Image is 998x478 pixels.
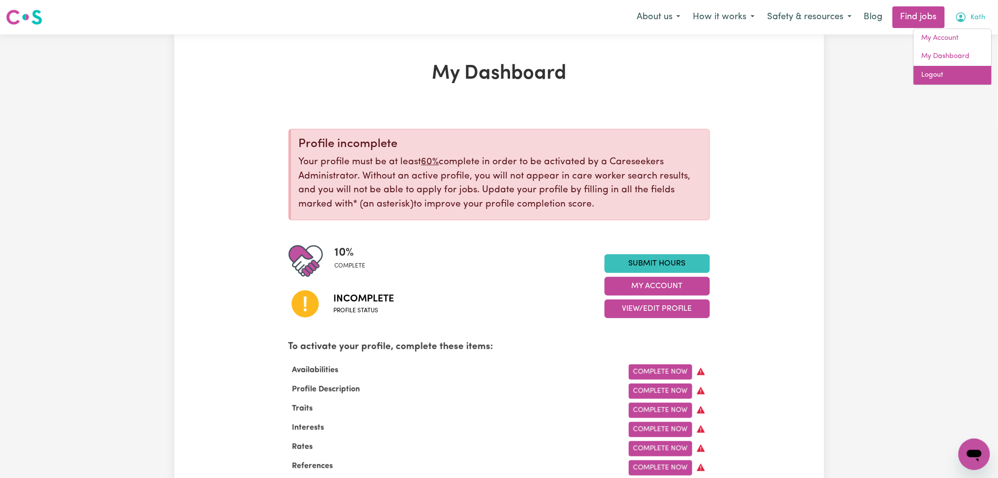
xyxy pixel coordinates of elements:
span: complete [335,262,366,270]
a: Complete Now [629,422,692,437]
span: Availabilities [289,366,343,374]
h1: My Dashboard [289,62,710,86]
span: References [289,462,337,470]
span: Rates [289,443,317,451]
p: To activate your profile, complete these items: [289,340,710,355]
span: Profile Description [289,386,364,393]
span: Incomplete [334,292,394,306]
button: My Account [949,7,992,28]
button: View/Edit Profile [605,299,710,318]
a: My Dashboard [914,47,992,66]
span: 10 % [335,244,366,262]
button: About us [630,7,687,28]
span: Profile status [334,306,394,315]
span: an asterisk [354,200,414,209]
a: Complete Now [629,441,692,456]
span: Traits [289,405,317,413]
a: Blog [858,6,889,28]
span: Interests [289,424,328,432]
a: My Account [914,29,992,48]
button: My Account [605,277,710,296]
a: Complete Now [629,403,692,418]
p: Your profile must be at least complete in order to be activated by a Careseekers Administrator. W... [299,155,702,212]
u: 60% [421,157,439,167]
a: Submit Hours [605,254,710,273]
a: Complete Now [629,460,692,476]
button: Safety & resources [761,7,858,28]
div: Profile incomplete [299,137,702,151]
img: Careseekers logo [6,8,42,26]
span: Kath [971,12,986,23]
a: Careseekers logo [6,6,42,29]
div: Profile completeness: 10% [335,244,374,278]
div: My Account [913,29,992,85]
a: Complete Now [629,364,692,380]
a: Complete Now [629,384,692,399]
a: Logout [914,66,992,85]
button: How it works [687,7,761,28]
iframe: Button to launch messaging window [959,439,990,470]
a: Find jobs [893,6,945,28]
